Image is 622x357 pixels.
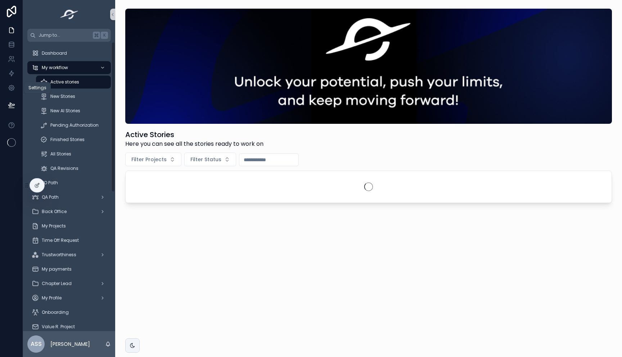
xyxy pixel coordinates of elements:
span: My workflow [42,65,68,71]
a: Chapter Lead [27,277,111,290]
span: My payments [42,266,72,272]
a: Back Office [27,205,111,218]
button: Jump to...K [27,29,111,42]
span: New Stories [50,94,75,99]
span: Filter Status [190,156,221,163]
span: K [102,32,107,38]
a: QA Revisions [36,162,111,175]
a: All Stories [36,148,111,161]
a: Value R. Project [27,320,111,333]
button: Select Button [184,153,236,166]
span: Chapter Lead [42,281,72,286]
a: My Profile [27,292,111,304]
span: PO Path [42,180,58,186]
a: Time Off Request [27,234,111,247]
a: My Projects [27,220,111,232]
h1: Active Stories [125,130,263,140]
button: Select Button [125,153,181,166]
div: scrollable content [23,42,115,331]
span: Jump to... [39,32,90,38]
span: Active stories [50,79,79,85]
a: QA Path [27,191,111,204]
span: My Profile [42,295,62,301]
a: New Stories [36,90,111,103]
span: Dashboard [42,50,67,56]
a: My workflow [27,61,111,74]
span: Trustworthiness [42,252,76,258]
a: My payments [27,263,111,276]
span: Time Off Request [42,238,79,243]
a: New AI Stories [36,104,111,117]
span: ASS [31,340,42,348]
div: Settings [28,85,46,91]
a: Dashboard [27,47,111,60]
a: Active stories [36,76,111,89]
p: [PERSON_NAME] [50,340,90,348]
a: PO Path [27,176,111,189]
span: Here you can see all the stories ready to work on [125,140,263,148]
span: Onboarding [42,309,69,315]
img: App logo [58,9,81,20]
span: My Projects [42,223,66,229]
a: Onboarding [27,306,111,319]
span: All Stories [50,151,71,157]
a: Pending Authorization [36,119,111,132]
span: Value R. Project [42,324,75,330]
a: Trustworthiness [27,248,111,261]
span: Back Office [42,209,67,214]
span: Filter Projects [131,156,167,163]
span: Pending Authorization [50,122,99,128]
a: Finished Stories [36,133,111,146]
span: QA Revisions [50,166,78,171]
span: QA Path [42,194,59,200]
span: Finished Stories [50,137,85,143]
span: New AI Stories [50,108,80,114]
